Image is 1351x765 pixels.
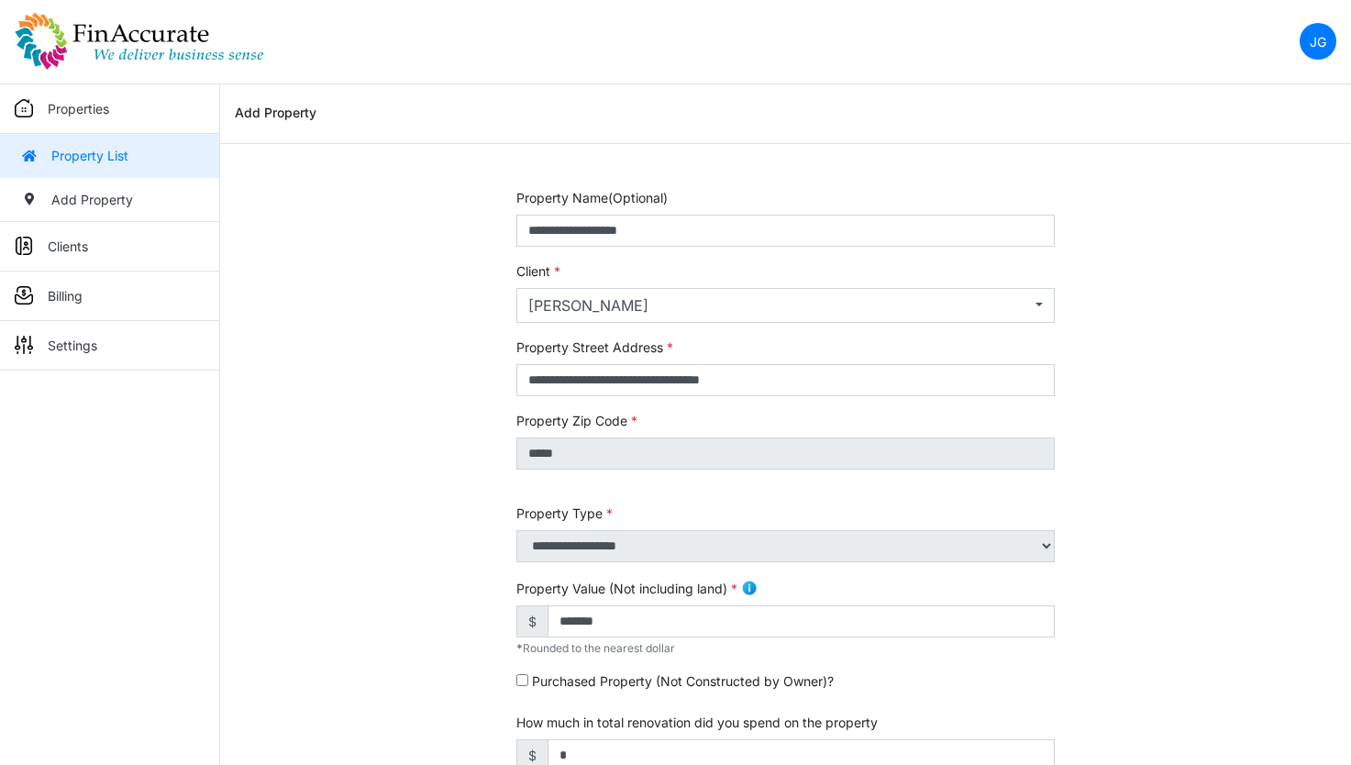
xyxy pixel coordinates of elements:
[516,338,673,357] label: Property Street Address
[15,99,33,117] img: sidemenu_properties.png
[516,288,1055,323] button: Rajat Saggar
[516,411,637,430] label: Property Zip Code
[1310,32,1326,51] p: JG
[48,336,97,355] p: Settings
[15,336,33,354] img: sidemenu_settings.png
[516,188,668,207] label: Property Name(Optional)
[15,286,33,305] img: sidemenu_billing.png
[48,286,83,305] p: Billing
[235,105,316,121] h6: Add Property
[516,713,878,732] label: How much in total renovation did you spend on the property
[741,580,758,596] img: info.png
[516,641,675,655] span: Rounded to the nearest dollar
[15,12,264,71] img: spp logo
[15,237,33,255] img: sidemenu_client.png
[532,671,834,691] label: Purchased Property (Not Constructed by Owner)?
[516,605,548,637] span: $
[48,99,109,118] p: Properties
[1300,23,1336,60] a: JG
[528,294,1031,316] div: [PERSON_NAME]
[48,237,88,256] p: Clients
[516,261,560,281] label: Client
[516,504,613,523] label: Property Type
[516,579,737,598] label: Property Value (Not including land)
